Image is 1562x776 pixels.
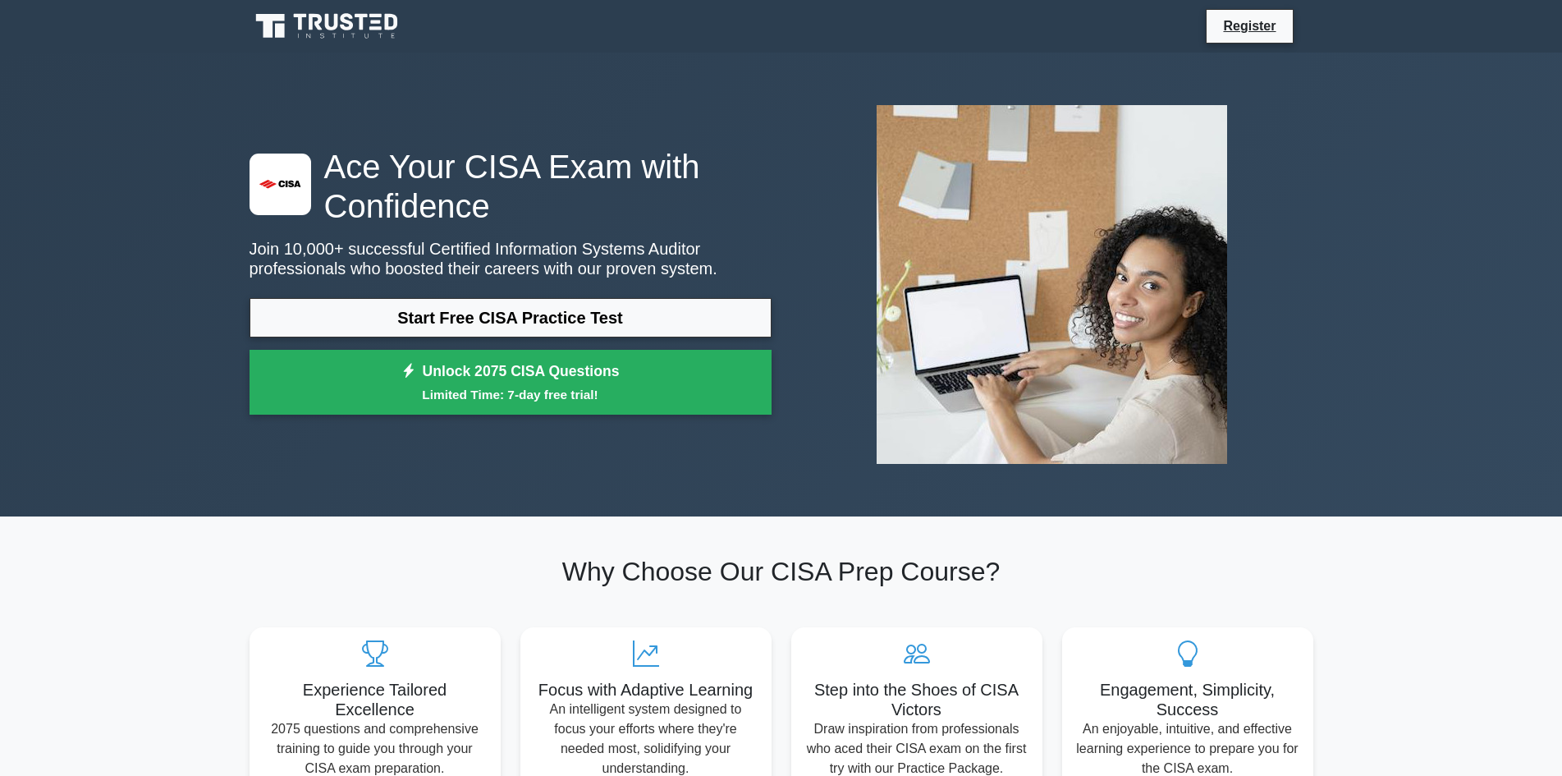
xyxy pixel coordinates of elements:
[1075,680,1300,719] h5: Engagement, Simplicity, Success
[263,680,488,719] h5: Experience Tailored Excellence
[250,298,772,337] a: Start Free CISA Practice Test
[250,350,772,416] a: Unlock 2075 CISA QuestionsLimited Time: 7-day free trial!
[250,239,772,278] p: Join 10,000+ successful Certified Information Systems Auditor professionals who boosted their car...
[804,680,1029,719] h5: Step into the Shoes of CISA Victors
[1213,16,1285,36] a: Register
[270,385,751,404] small: Limited Time: 7-day free trial!
[250,556,1313,587] h2: Why Choose Our CISA Prep Course?
[534,680,758,700] h5: Focus with Adaptive Learning
[250,147,772,226] h1: Ace Your CISA Exam with Confidence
